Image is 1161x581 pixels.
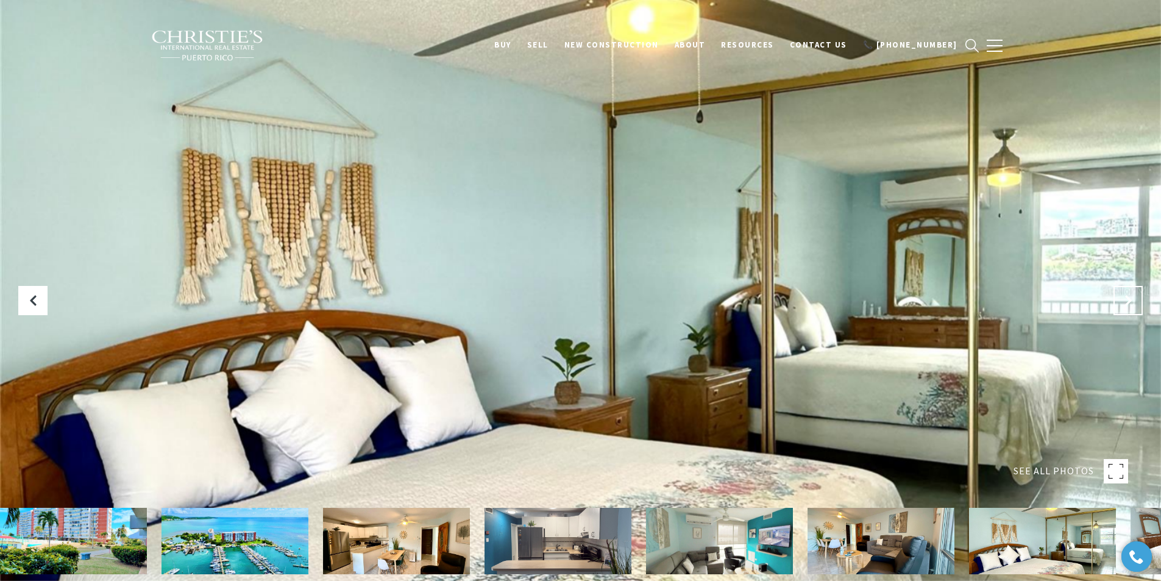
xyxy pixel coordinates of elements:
[713,34,782,57] a: Resources
[808,508,954,574] img: Tower II COND ISLETA MARINA II #6C
[486,34,519,57] a: BUY
[667,34,714,57] a: About
[519,34,556,57] a: SELL
[485,508,631,574] img: Tower II COND ISLETA MARINA II #6C
[646,508,793,574] img: Tower II COND ISLETA MARINA II #6C
[863,40,957,50] span: 📞 [PHONE_NUMBER]
[151,30,265,62] img: Christie's International Real Estate black text logo
[162,508,308,574] img: Tower II COND ISLETA MARINA II #6C
[564,40,659,50] span: New Construction
[1014,463,1094,479] span: SEE ALL PHOTOS
[855,34,965,57] a: call +19392204749
[979,28,1010,63] button: button
[556,34,667,57] a: New Construction
[1113,286,1143,315] button: Next Slide
[323,508,470,574] img: Tower II COND ISLETA MARINA II #6C
[18,286,48,315] button: Previous Slide
[969,508,1116,574] img: Tower II COND ISLETA MARINA II #6C
[965,39,979,52] a: search
[790,40,847,50] span: Contact Us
